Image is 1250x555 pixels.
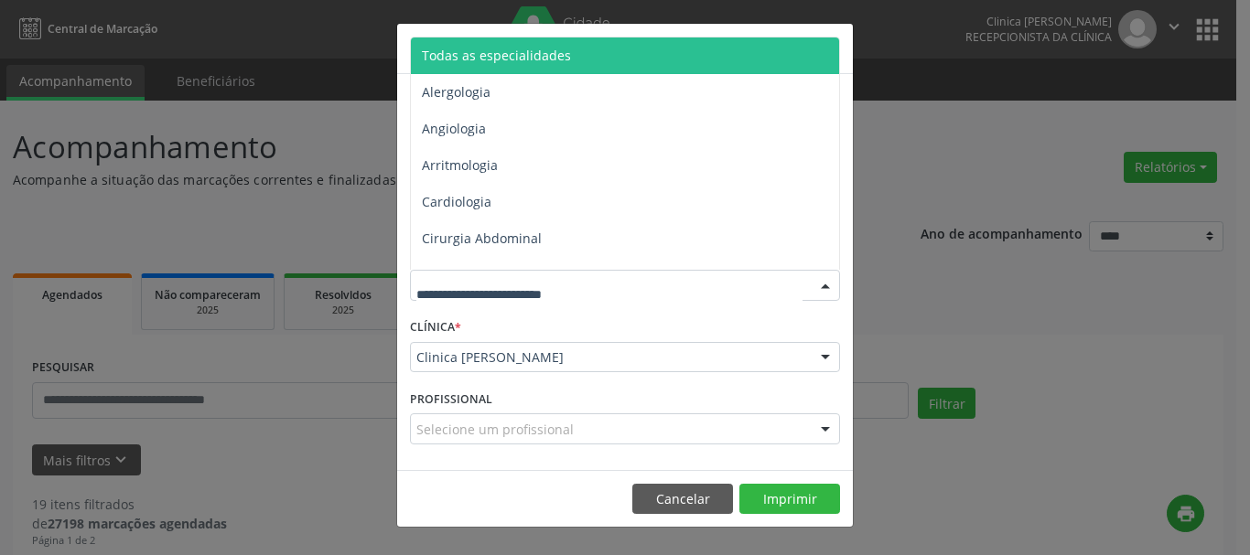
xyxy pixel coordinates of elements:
span: Selecione um profissional [416,420,574,439]
span: Cirurgia Bariatrica [422,266,534,283]
h5: Relatório de agendamentos [410,37,620,60]
label: CLÍNICA [410,314,461,342]
span: Arritmologia [422,156,498,174]
button: Close [816,24,853,69]
span: Cardiologia [422,193,491,210]
button: Imprimir [739,484,840,515]
span: Cirurgia Abdominal [422,229,542,247]
span: Angiologia [422,120,486,137]
span: Todas as especialidades [422,47,571,64]
label: PROFISSIONAL [410,385,492,413]
span: Alergologia [422,83,490,101]
span: Clinica [PERSON_NAME] [416,348,803,367]
button: Cancelar [632,484,733,515]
